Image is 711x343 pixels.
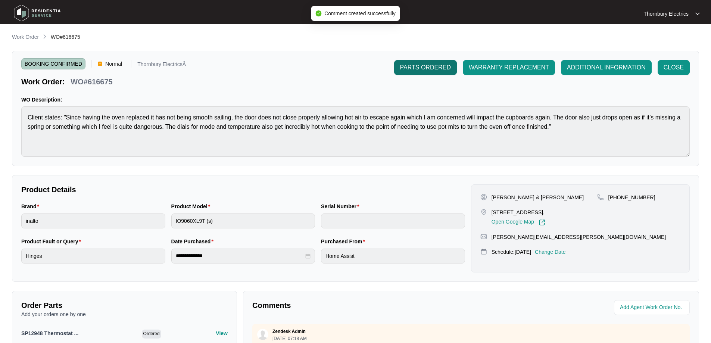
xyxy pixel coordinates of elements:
[492,209,545,216] p: [STREET_ADDRESS],
[71,77,112,87] p: WO#616675
[492,219,545,226] a: Open Google Map
[620,303,685,312] input: Add Agent Work Order No.
[535,248,566,256] p: Change Date
[643,10,689,18] p: Thornbury Electrics
[539,219,545,226] img: Link-External
[321,203,362,210] label: Serial Number
[21,58,85,69] span: BOOKING CONFIRMED
[51,34,80,40] span: WO#616675
[492,233,666,241] p: [PERSON_NAME][EMAIL_ADDRESS][PERSON_NAME][DOMAIN_NAME]
[272,328,306,334] p: Zendesk Admin
[463,60,555,75] button: WARRANTY REPLACEMENT
[21,300,228,311] p: Order Parts
[42,34,48,40] img: chevron-right
[480,248,487,255] img: map-pin
[321,213,465,228] input: Serial Number
[608,194,655,201] p: [PHONE_NUMBER]
[257,329,268,340] img: user.svg
[21,203,42,210] label: Brand
[272,336,307,341] p: [DATE] 07:18 AM
[21,77,65,87] p: Work Order:
[695,12,700,16] img: dropdown arrow
[480,209,487,215] img: map-pin
[394,60,457,75] button: PARTS ORDERED
[21,213,165,228] input: Brand
[21,184,465,195] p: Product Details
[171,213,315,228] input: Product Model
[400,63,451,72] span: PARTS ORDERED
[658,60,690,75] button: CLOSE
[171,238,216,245] label: Date Purchased
[321,238,368,245] label: Purchased From
[171,203,213,210] label: Product Model
[142,330,161,339] span: Ordered
[10,33,40,41] a: Work Order
[324,10,396,16] span: Comment created successfully
[21,330,78,336] span: SP12948 Thermostat ...
[480,233,487,240] img: map-pin
[492,194,584,201] p: [PERSON_NAME] & [PERSON_NAME]
[137,62,186,69] p: Thornbury ElectricsÂ
[315,10,321,16] span: check-circle
[21,96,690,103] p: WO Description:
[176,252,304,260] input: Date Purchased
[216,330,228,337] p: View
[597,194,604,200] img: map-pin
[21,238,84,245] label: Product Fault or Query
[252,300,466,311] p: Comments
[567,63,646,72] span: ADDITIONAL INFORMATION
[98,62,102,66] img: Vercel Logo
[21,106,690,157] textarea: Client states: "Since having the oven replaced it has not being smooth sailing, the door does not...
[102,58,125,69] span: Normal
[11,2,63,24] img: residentia service logo
[21,311,228,318] p: Add your orders one by one
[21,249,165,264] input: Product Fault or Query
[12,33,39,41] p: Work Order
[321,249,465,264] input: Purchased From
[492,248,531,256] p: Schedule: [DATE]
[664,63,684,72] span: CLOSE
[480,194,487,200] img: user-pin
[561,60,652,75] button: ADDITIONAL INFORMATION
[469,63,549,72] span: WARRANTY REPLACEMENT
